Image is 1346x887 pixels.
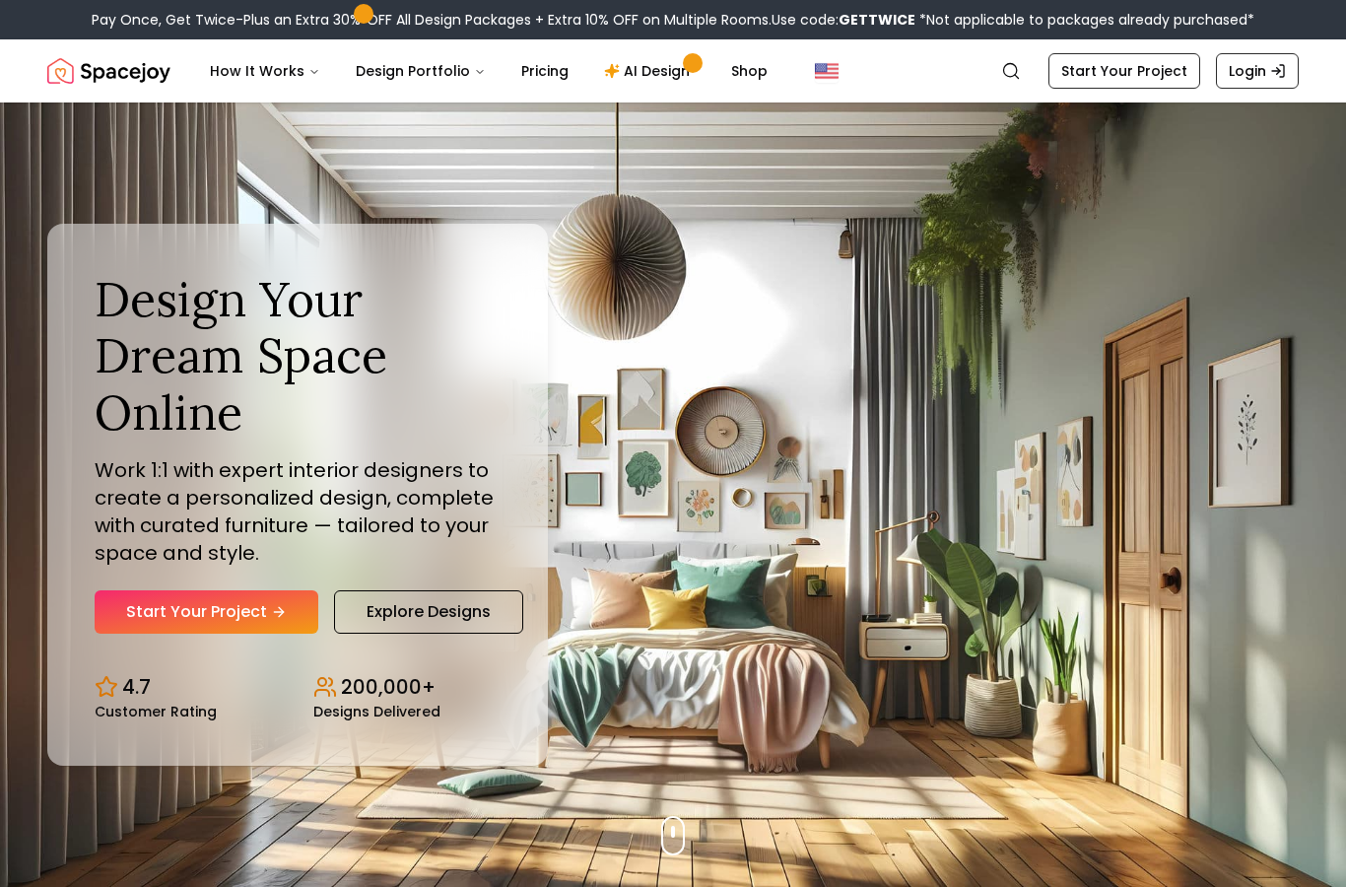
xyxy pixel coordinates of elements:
p: 200,000+ [341,673,436,701]
h1: Design Your Dream Space Online [95,271,501,442]
img: Spacejoy Logo [47,51,170,91]
small: Customer Rating [95,705,217,718]
a: Pricing [505,51,584,91]
a: Start Your Project [1048,53,1200,89]
button: How It Works [194,51,336,91]
nav: Global [47,39,1299,102]
p: Work 1:1 with expert interior designers to create a personalized design, complete with curated fu... [95,456,501,567]
a: Login [1216,53,1299,89]
a: Explore Designs [334,590,523,634]
b: GETTWICE [839,10,915,30]
a: Start Your Project [95,590,318,634]
a: AI Design [588,51,711,91]
small: Designs Delivered [313,705,440,718]
span: Use code: [772,10,915,30]
p: 4.7 [122,673,151,701]
a: Shop [715,51,783,91]
div: Pay Once, Get Twice-Plus an Extra 30% OFF All Design Packages + Extra 10% OFF on Multiple Rooms. [92,10,1254,30]
a: Spacejoy [47,51,170,91]
button: Design Portfolio [340,51,502,91]
img: United States [815,59,839,83]
nav: Main [194,51,783,91]
div: Design stats [95,657,501,718]
span: *Not applicable to packages already purchased* [915,10,1254,30]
